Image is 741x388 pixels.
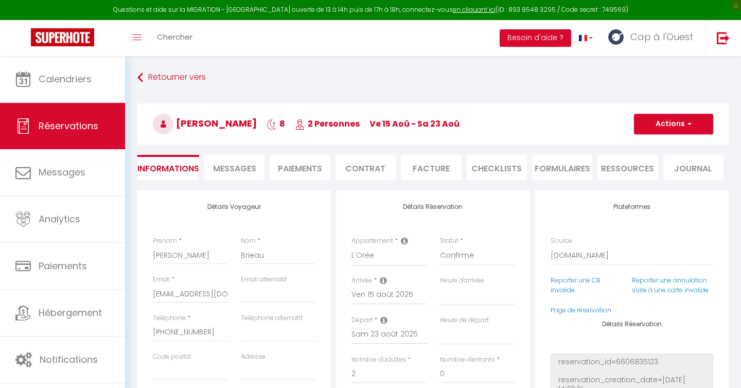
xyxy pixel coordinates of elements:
li: Facture [401,155,461,180]
a: Reporter une annulation suite à une carte invalide [632,276,709,294]
label: Prénom [153,236,177,246]
span: Messages [213,163,256,174]
span: Chercher [157,31,192,42]
li: Paiements [270,155,330,180]
span: Calendriers [39,73,92,85]
h4: Détails Voyageur [153,203,315,210]
span: Messages [39,166,85,179]
img: logout [717,31,730,44]
label: Nom [241,236,256,246]
span: Notifications [40,353,98,366]
span: 8 [267,118,285,130]
button: Actions [634,114,713,134]
li: Contrat [336,155,396,180]
h4: Détails Réservation [551,321,713,328]
a: ... Cap à l'Ouest [601,20,706,56]
label: Nombre d'enfants [440,355,495,365]
span: [PERSON_NAME] [153,117,257,130]
label: Appartement [351,236,393,246]
span: Paiements [39,259,87,272]
label: Statut [440,236,458,246]
label: Départ [351,315,373,325]
li: Ressources [597,155,658,180]
label: Arrivée [351,276,372,286]
a: Retourner vers [137,68,729,87]
img: ... [608,29,624,45]
h4: Plateformes [551,203,713,210]
label: Heure de départ [440,315,489,325]
label: Source [551,236,572,246]
li: FORMULAIRES [532,155,592,180]
label: Téléphone alternatif [241,313,303,323]
a: en cliquant ici [453,5,496,14]
button: Besoin d'aide ? [500,29,571,47]
label: Heure d'arrivée [440,276,484,286]
label: Email alternatif [241,275,287,285]
span: Cap à l'Ouest [630,30,693,43]
span: ve 15 Aoû - sa 23 Aoû [369,118,460,130]
li: CHECKLISTS [467,155,527,180]
a: Chercher [149,20,200,56]
a: Page de réservation [551,306,611,314]
img: Super Booking [31,28,94,46]
span: 2 Personnes [295,118,360,130]
label: Adresse [241,352,266,362]
span: Hébergement [39,306,102,319]
a: Reporter une CB invalide [551,276,601,294]
h4: Détails Réservation [351,203,514,210]
label: Nombre d'adultes [351,355,406,365]
span: Réservations [39,119,98,132]
iframe: LiveChat chat widget [698,345,741,388]
li: Informations [137,155,199,180]
li: Journal [663,155,724,180]
label: Code postal [153,352,191,362]
span: Analytics [39,213,80,225]
label: Téléphone [153,313,186,323]
label: Email [153,275,170,285]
